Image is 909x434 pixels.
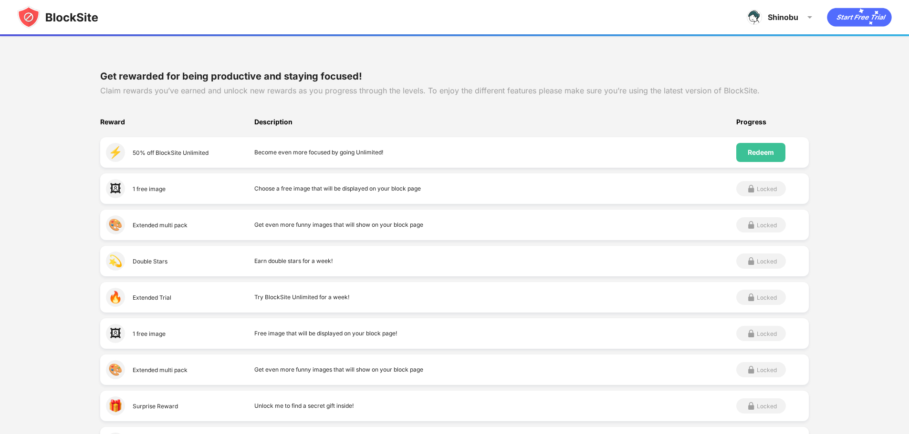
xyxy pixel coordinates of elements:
div: Double Stars [133,258,167,265]
div: Get rewarded for being productive and staying focused! [100,71,809,82]
div: Try BlockSite Unlimited for a week! [254,288,736,307]
div: Description [254,118,736,137]
div: 🎨 [106,360,125,379]
img: grey-lock.svg [745,328,757,339]
div: Get even more funny images that will show on your block page [254,215,736,234]
div: ⚡️ [106,143,125,162]
img: grey-lock.svg [745,364,757,375]
div: 🖼 [106,179,125,198]
div: Progress [736,118,809,137]
div: Unlock me to find a secret gift inside! [254,396,736,415]
div: Free image that will be displayed on your block page! [254,324,736,343]
div: Reward [100,118,255,137]
div: 50% off BlockSite Unlimited [133,149,209,156]
img: grey-lock.svg [745,219,757,231]
div: Surprise Reward [133,403,178,410]
div: 1 free image [133,330,166,337]
img: grey-lock.svg [745,400,757,412]
div: 🖼 [106,324,125,343]
div: 1 free image [133,185,166,192]
img: ACg8ocIOdMFvWLcduW5nPPc3II6aR0NKdWJVUINKLLaCBFwEIw8G3bgTqA=s96-c [747,10,762,25]
div: Redeem [748,149,774,156]
div: Become even more focused by going Unlimited! [254,143,736,162]
div: Extended multi pack [133,366,188,373]
img: blocksite-icon-black.svg [17,6,98,29]
div: Extended multi pack [133,222,188,229]
img: grey-lock.svg [745,292,757,303]
div: 🎁 [106,396,125,415]
div: Locked [757,185,777,192]
div: Earn double stars for a week! [254,252,736,271]
div: Locked [757,294,777,301]
img: grey-lock.svg [745,255,757,267]
div: 💫 [106,252,125,271]
div: Shinobu [768,12,798,22]
div: Claim rewards you’ve earned and unlock new rewards as you progress through the levels. To enjoy t... [100,86,809,95]
div: Choose a free image that will be displayed on your block page [254,179,736,198]
div: Get even more funny images that will show on your block page [254,360,736,379]
div: Locked [757,330,777,337]
div: animation [827,8,892,27]
div: Locked [757,258,777,265]
div: Locked [757,222,777,229]
div: Extended Trial [133,294,171,301]
div: 🔥 [106,288,125,307]
div: Locked [757,366,777,373]
div: 🎨 [106,215,125,234]
div: Locked [757,403,777,410]
img: grey-lock.svg [745,183,757,194]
